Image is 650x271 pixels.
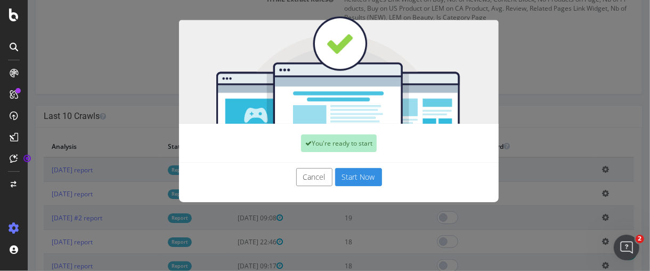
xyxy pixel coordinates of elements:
span: 2 [636,235,644,243]
div: Tooltip anchor [22,154,32,163]
button: Start Now [307,168,354,186]
button: Cancel [269,168,305,186]
img: You're all set! [151,16,471,124]
iframe: Intercom live chat [614,235,639,260]
div: You're ready to start [273,134,349,152]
